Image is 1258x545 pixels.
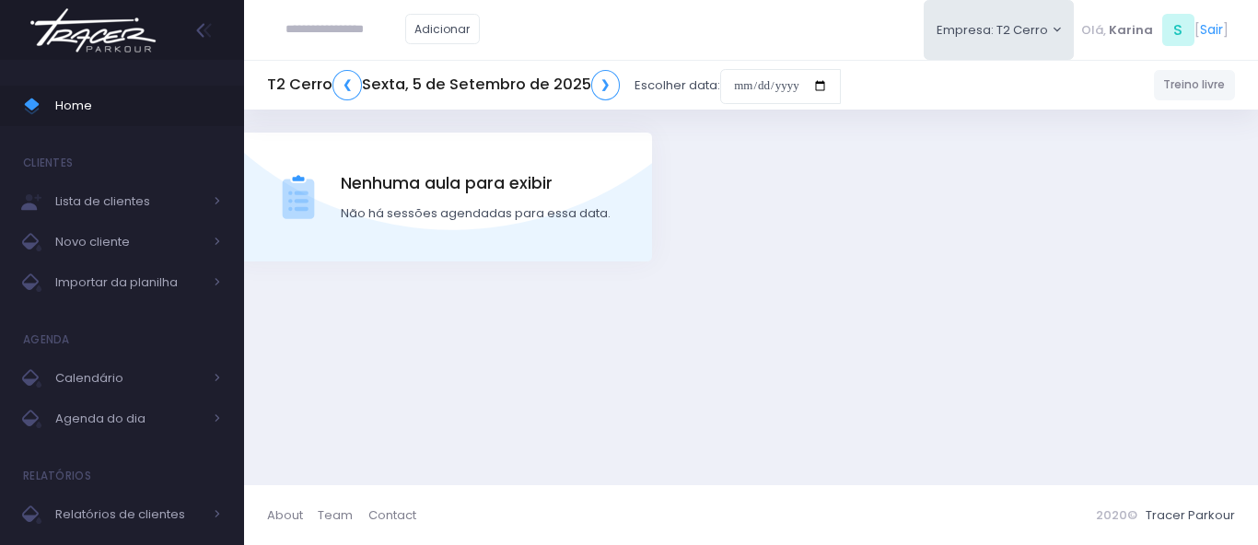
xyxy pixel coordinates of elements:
[55,94,221,118] span: Home
[1154,70,1236,100] a: Treino livre
[267,70,620,100] h5: T2 Cerro Sexta, 5 de Setembro de 2025
[341,171,611,195] span: Nenhuma aula para exibir
[55,190,203,214] span: Lista de clientes
[55,230,203,254] span: Novo cliente
[1081,21,1106,40] span: Olá,
[1146,506,1235,524] a: Tracer Parkour
[332,70,362,100] a: ❮
[23,145,73,181] h4: Clientes
[368,497,416,533] a: Contact
[1162,14,1194,46] span: S
[341,204,611,223] div: Não há sessões agendadas para essa data.
[55,366,203,390] span: Calendário
[267,64,841,107] div: Escolher data:
[1109,21,1153,40] span: Karina
[318,497,367,533] a: Team
[405,14,481,44] a: Adicionar
[1074,9,1235,51] div: [ ]
[55,407,203,431] span: Agenda do dia
[55,503,203,527] span: Relatórios de clientes
[267,497,318,533] a: About
[55,271,203,295] span: Importar da planilha
[23,458,91,494] h4: Relatórios
[591,70,621,100] a: ❯
[23,321,70,358] h4: Agenda
[1096,506,1137,524] span: 2020©
[1200,20,1223,40] a: Sair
